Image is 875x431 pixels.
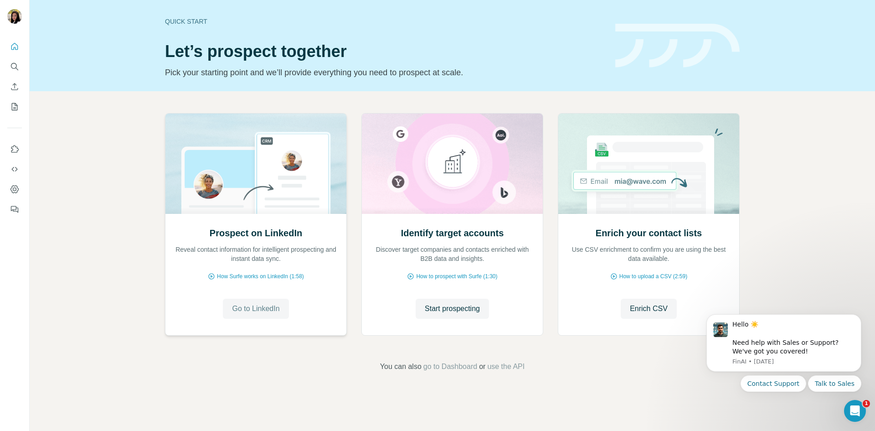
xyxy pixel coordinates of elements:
[558,114,740,214] img: Enrich your contact lists
[615,24,740,68] img: banner
[7,78,22,95] button: Enrich CSV
[7,181,22,197] button: Dashboard
[7,161,22,177] button: Use Surfe API
[423,361,477,372] button: go to Dashboard
[165,114,347,214] img: Prospect on LinkedIn
[567,245,730,263] p: Use CSV enrichment to confirm you are using the best data available.
[693,303,875,426] iframe: Intercom notifications message
[223,299,288,319] button: Go to LinkedIn
[863,400,870,407] span: 1
[380,361,422,372] span: You can also
[7,99,22,115] button: My lists
[232,303,279,314] span: Go to LinkedIn
[596,227,702,239] h2: Enrich your contact lists
[425,303,480,314] span: Start prospecting
[7,141,22,157] button: Use Surfe on LinkedIn
[175,245,337,263] p: Reveal contact information for intelligent prospecting and instant data sync.
[487,361,525,372] button: use the API
[217,272,304,280] span: How Surfe works on LinkedIn (1:58)
[7,9,22,24] img: Avatar
[371,245,534,263] p: Discover target companies and contacts enriched with B2B data and insights.
[416,299,489,319] button: Start prospecting
[361,114,543,214] img: Identify target accounts
[7,201,22,218] button: Feedback
[165,66,604,79] p: Pick your starting point and we’ll provide everything you need to prospect at scale.
[7,58,22,75] button: Search
[401,227,504,239] h2: Identify target accounts
[479,361,485,372] span: or
[621,299,677,319] button: Enrich CSV
[416,272,497,280] span: How to prospect with Surfe (1:30)
[630,303,668,314] span: Enrich CSV
[165,17,604,26] div: Quick start
[619,272,687,280] span: How to upload a CSV (2:59)
[210,227,302,239] h2: Prospect on LinkedIn
[844,400,866,422] iframe: Intercom live chat
[7,38,22,55] button: Quick start
[165,42,604,61] h1: Let’s prospect together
